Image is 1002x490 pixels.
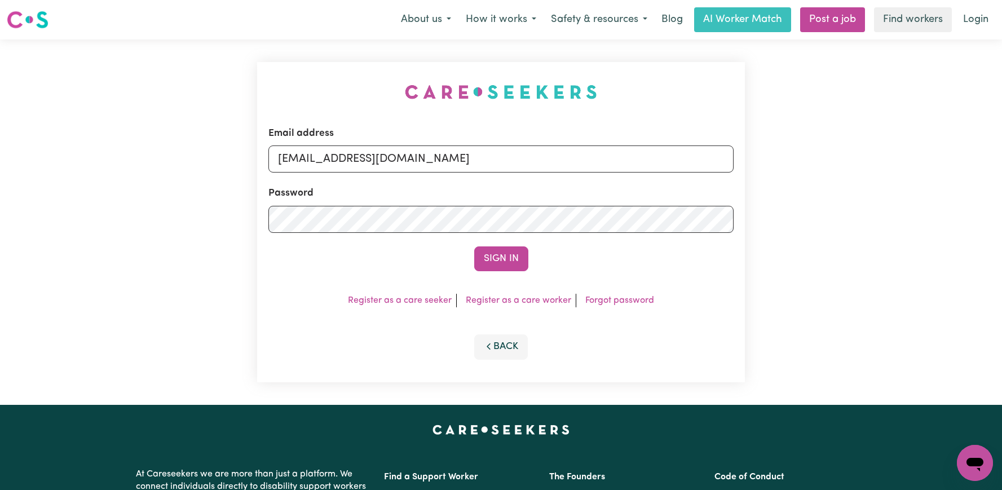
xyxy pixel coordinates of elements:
[268,186,314,201] label: Password
[7,10,48,30] img: Careseekers logo
[714,473,784,482] a: Code of Conduct
[348,296,452,305] a: Register as a care seeker
[800,7,865,32] a: Post a job
[655,7,690,32] a: Blog
[394,8,458,32] button: About us
[694,7,791,32] a: AI Worker Match
[466,296,571,305] a: Register as a care worker
[458,8,544,32] button: How it works
[384,473,478,482] a: Find a Support Worker
[268,126,334,141] label: Email address
[7,7,48,33] a: Careseekers logo
[874,7,952,32] a: Find workers
[585,296,654,305] a: Forgot password
[474,246,528,271] button: Sign In
[544,8,655,32] button: Safety & resources
[268,145,734,173] input: Email address
[474,334,528,359] button: Back
[432,425,570,434] a: Careseekers home page
[957,445,993,481] iframe: Button to launch messaging window
[956,7,995,32] a: Login
[549,473,605,482] a: The Founders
